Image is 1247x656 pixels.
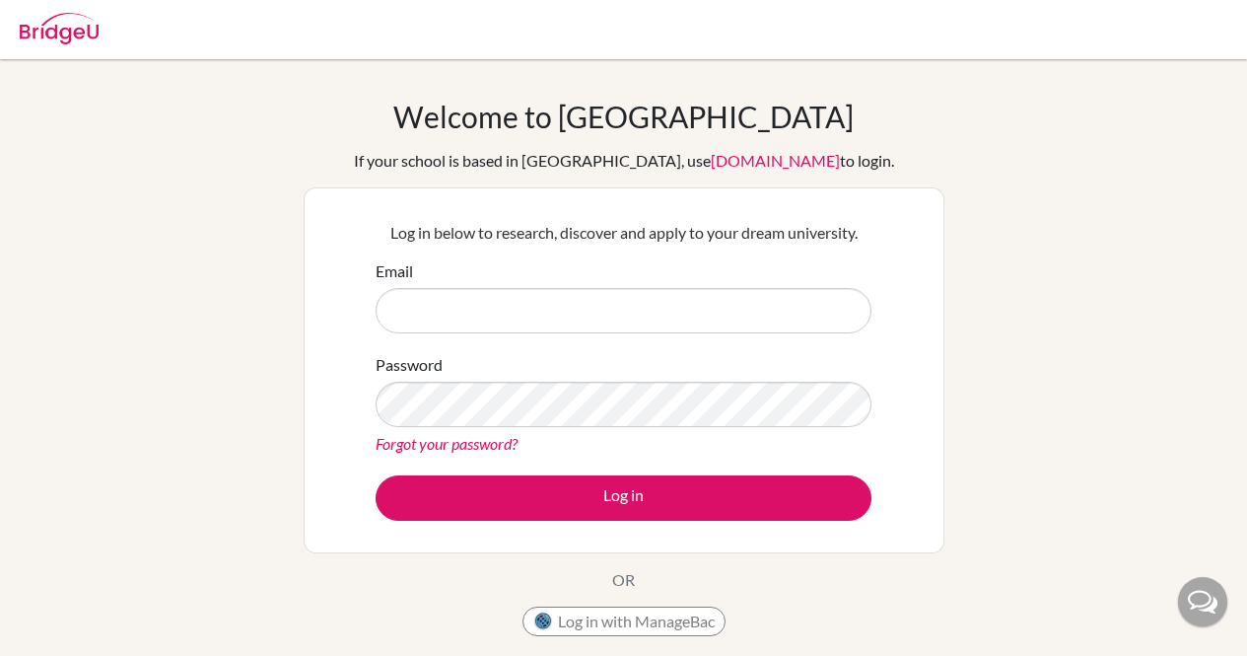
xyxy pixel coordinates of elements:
[354,149,894,173] div: If your school is based in [GEOGRAPHIC_DATA], use to login.
[376,259,413,283] label: Email
[393,99,854,134] h1: Welcome to [GEOGRAPHIC_DATA]
[20,13,99,44] img: Bridge-U
[522,607,726,636] button: Log in with ManageBac
[711,151,840,170] a: [DOMAIN_NAME]
[376,434,518,453] a: Forgot your password?
[376,475,871,521] button: Log in
[376,353,443,377] label: Password
[612,568,635,592] p: OR
[376,221,871,245] p: Log in below to research, discover and apply to your dream university.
